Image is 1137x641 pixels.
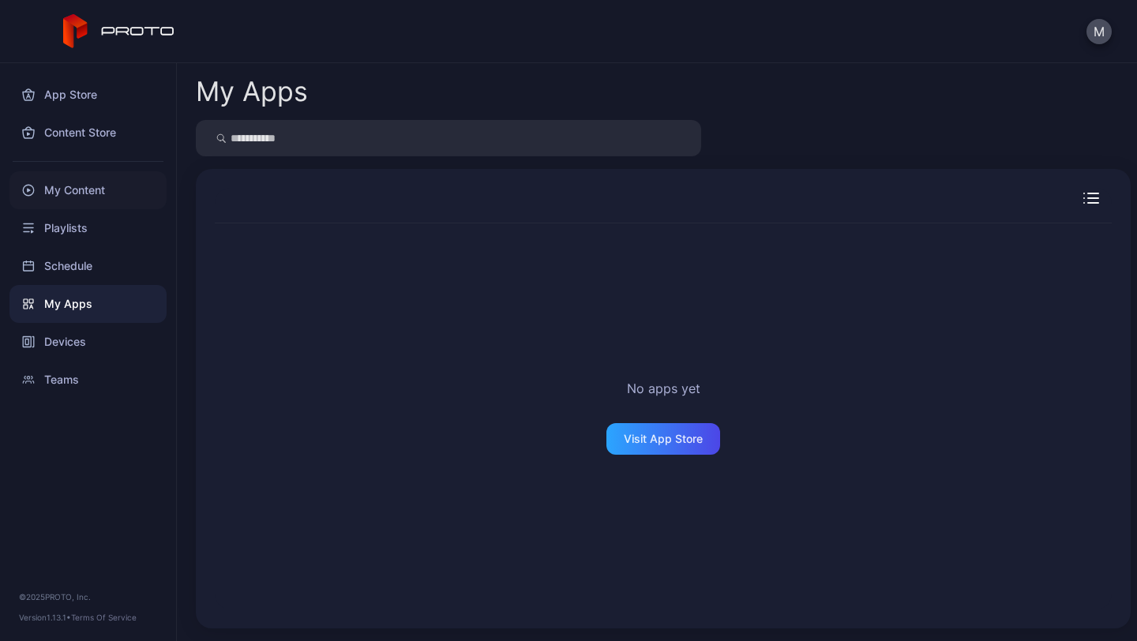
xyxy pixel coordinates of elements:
a: Playlists [9,209,167,247]
button: M [1086,19,1112,44]
a: Content Store [9,114,167,152]
span: Version 1.13.1 • [19,613,71,622]
h2: No apps yet [627,379,700,398]
div: My Apps [196,78,308,105]
a: Devices [9,323,167,361]
a: My Content [9,171,167,209]
a: Terms Of Service [71,613,137,622]
a: Teams [9,361,167,399]
button: Visit App Store [606,423,720,455]
a: My Apps [9,285,167,323]
a: Schedule [9,247,167,285]
div: © 2025 PROTO, Inc. [19,590,157,603]
a: App Store [9,76,167,114]
div: Visit App Store [624,433,703,445]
